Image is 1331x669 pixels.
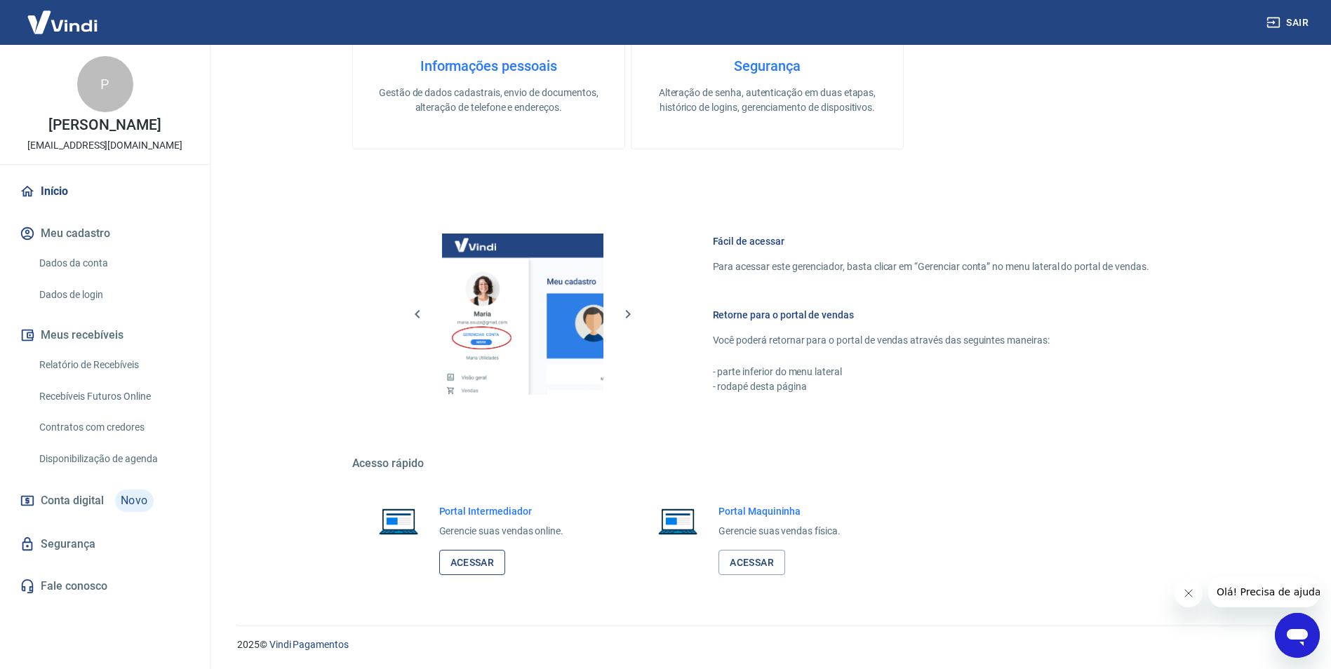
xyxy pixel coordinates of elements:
h6: Portal Intermediador [439,504,564,518]
p: [EMAIL_ADDRESS][DOMAIN_NAME] [27,138,182,153]
a: Vindi Pagamentos [269,639,349,650]
button: Sair [1264,10,1314,36]
iframe: Fechar mensagem [1175,579,1203,607]
p: Alteração de senha, autenticação em duas etapas, histórico de logins, gerenciamento de dispositivos. [654,86,881,115]
a: Fale conosco [17,571,193,602]
p: 2025 © [237,637,1297,652]
p: - rodapé desta página [713,379,1149,394]
p: Gerencie suas vendas física. [718,524,841,539]
h6: Fácil de acessar [713,234,1149,248]
img: Imagem da dashboard mostrando o botão de gerenciar conta na sidebar no lado esquerdo [442,234,603,395]
p: Gerencie suas vendas online. [439,524,564,539]
h6: Retorne para o portal de vendas [713,308,1149,322]
a: Contratos com credores [34,413,193,442]
a: Dados de login [34,281,193,309]
a: Disponibilização de agenda [34,445,193,473]
h4: Segurança [654,58,881,74]
a: Dados da conta [34,249,193,278]
span: Olá! Precisa de ajuda? [8,10,118,21]
a: Início [17,176,193,207]
h4: Informações pessoais [375,58,602,74]
a: Recebíveis Futuros Online [34,382,193,411]
iframe: Botão para abrir a janela de mensagens [1275,613,1320,658]
p: - parte inferior do menu lateral [713,365,1149,379]
button: Meu cadastro [17,218,193,249]
div: P [77,56,133,112]
a: Acessar [718,550,785,576]
a: Acessar [439,550,506,576]
span: Novo [115,489,154,512]
span: Conta digital [41,491,104,511]
iframe: Mensagem da empresa [1208,576,1320,607]
button: Meus recebíveis [17,320,193,351]
img: Imagem de um notebook aberto [648,504,707,538]
a: Segurança [17,529,193,560]
p: [PERSON_NAME] [48,118,161,133]
h6: Portal Maquininha [718,504,841,518]
p: Gestão de dados cadastrais, envio de documentos, alteração de telefone e endereços. [375,86,602,115]
p: Para acessar este gerenciador, basta clicar em “Gerenciar conta” no menu lateral do portal de ven... [713,259,1149,274]
a: Relatório de Recebíveis [34,351,193,379]
p: Você poderá retornar para o portal de vendas através das seguintes maneiras: [713,333,1149,348]
a: Conta digitalNovo [17,484,193,518]
img: Imagem de um notebook aberto [369,504,428,538]
h5: Acesso rápido [352,457,1183,471]
img: Vindi [17,1,108,43]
